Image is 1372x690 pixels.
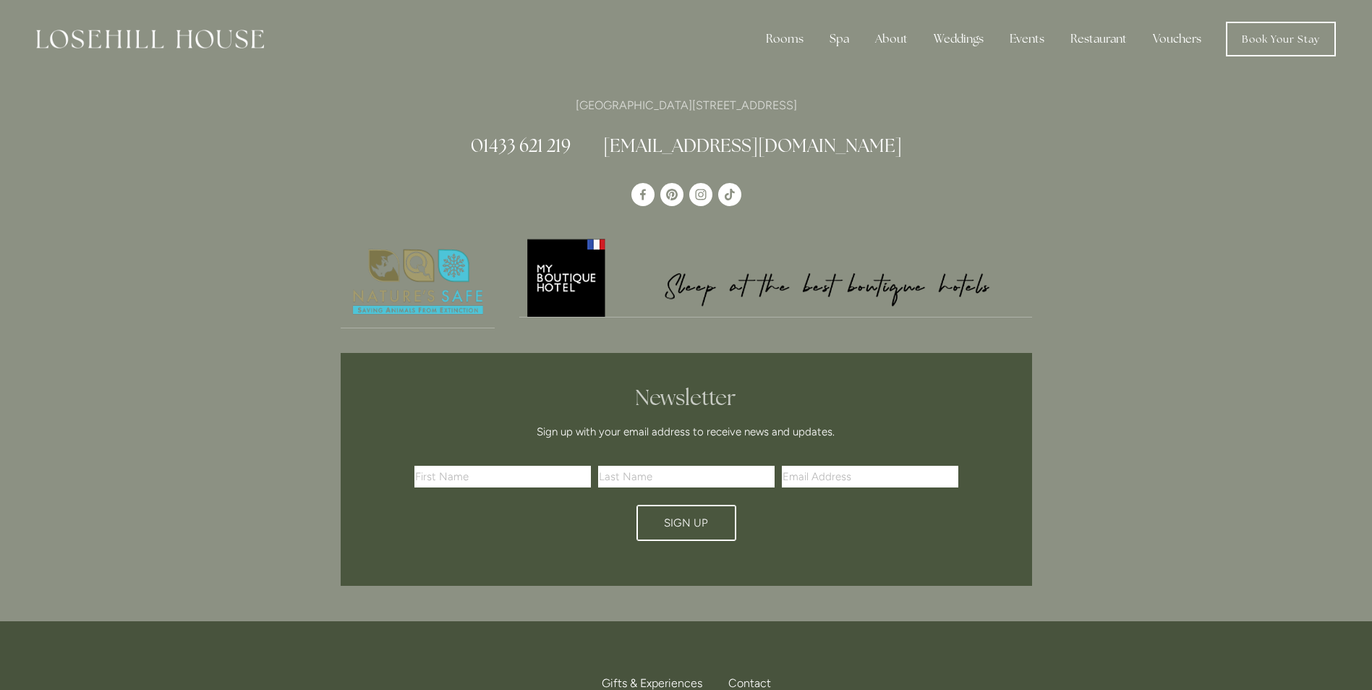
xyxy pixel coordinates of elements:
div: Restaurant [1059,25,1138,54]
div: Events [998,25,1056,54]
a: Instagram [689,183,712,206]
input: Last Name [598,466,775,487]
input: First Name [414,466,591,487]
a: [EMAIL_ADDRESS][DOMAIN_NAME] [603,134,902,157]
h2: Newsletter [419,385,953,411]
div: Spa [818,25,861,54]
span: Gifts & Experiences [602,676,702,690]
a: 01433 621 219 [471,134,571,157]
img: Losehill House [36,30,264,48]
input: Email Address [782,466,958,487]
span: Sign Up [664,516,708,529]
a: TikTok [718,183,741,206]
a: Pinterest [660,183,683,206]
img: My Boutique Hotel - Logo [519,237,1032,317]
p: Sign up with your email address to receive news and updates. [419,423,953,440]
p: [GEOGRAPHIC_DATA][STREET_ADDRESS] [341,95,1032,115]
div: Weddings [922,25,995,54]
a: Book Your Stay [1226,22,1336,56]
div: Rooms [754,25,815,54]
img: Nature's Safe - Logo [341,237,495,328]
div: About [864,25,919,54]
a: Losehill House Hotel & Spa [631,183,655,206]
button: Sign Up [636,505,736,541]
a: My Boutique Hotel - Logo [519,237,1032,318]
a: Vouchers [1141,25,1213,54]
